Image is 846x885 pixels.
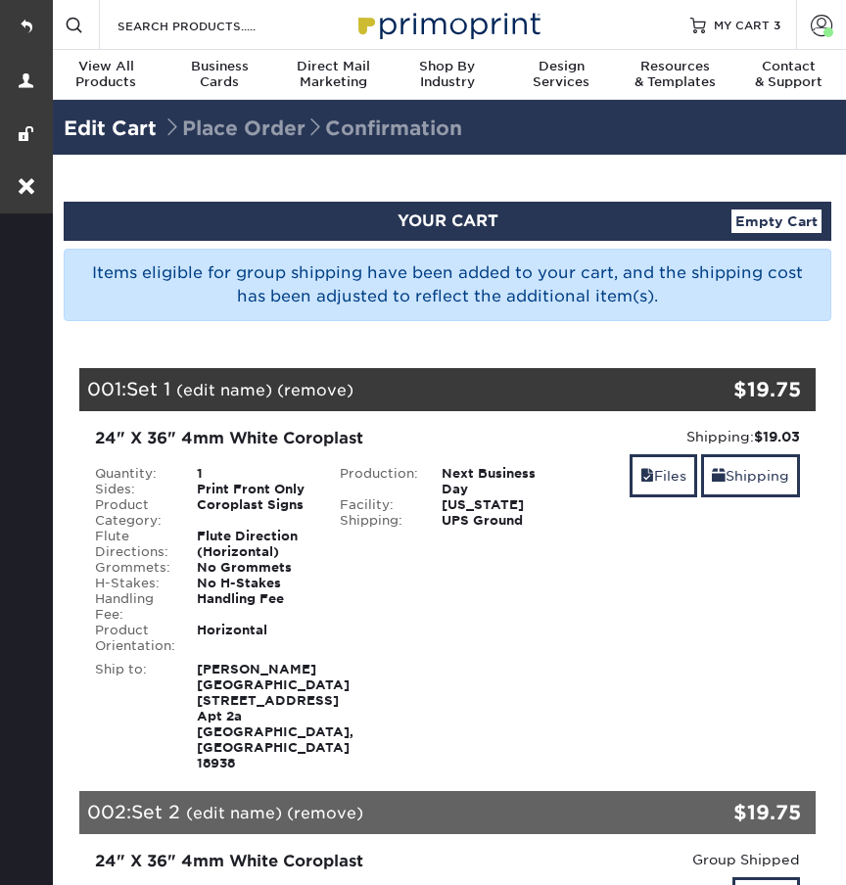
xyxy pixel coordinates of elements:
div: [US_STATE] [427,497,570,513]
a: Edit Cart [64,116,157,140]
strong: $19.03 [754,429,800,444]
input: SEARCH PRODUCTS..... [116,14,306,37]
div: 24" X 36" 4mm White Coroplast [95,427,555,450]
div: $19.75 [693,798,801,827]
div: UPS Ground [427,513,570,529]
span: Direct Mail [277,59,391,74]
a: Empty Cart [731,210,822,233]
div: 1 [182,466,325,482]
div: Coroplast Signs [182,497,325,529]
div: Flute Directions: [80,529,182,560]
div: Products [49,59,163,90]
div: & Support [732,59,846,90]
span: YOUR CART [398,211,498,230]
div: Handling Fee: [80,591,182,623]
div: Grommets: [80,560,182,576]
div: Services [504,59,618,90]
div: & Templates [618,59,731,90]
span: Business [163,59,276,74]
div: Marketing [277,59,391,90]
div: Sides: [80,482,182,497]
a: BusinessCards [163,50,276,102]
div: Product Category: [80,497,182,529]
span: Contact [732,59,846,74]
div: Next Business Day [427,466,570,497]
a: Direct MailMarketing [277,50,391,102]
span: Place Order Confirmation [163,116,462,140]
div: 001: [79,368,693,411]
span: 3 [774,18,780,31]
strong: [PERSON_NAME] [GEOGRAPHIC_DATA] [STREET_ADDRESS] Apt 2a [GEOGRAPHIC_DATA], [GEOGRAPHIC_DATA] 18938 [197,662,353,770]
a: (remove) [277,381,353,399]
div: No Grommets [182,560,325,576]
span: shipping [712,468,726,484]
div: Shipping: [585,427,800,446]
span: Resources [618,59,731,74]
div: No H-Stakes [182,576,325,591]
div: Handling Fee [182,591,325,623]
a: Shipping [701,454,800,496]
div: Items eligible for group shipping have been added to your cart, and the shipping cost has been ad... [64,249,831,321]
div: Horizontal [182,623,325,654]
a: DesignServices [504,50,618,102]
div: Group Shipped [585,850,800,869]
span: Design [504,59,618,74]
span: files [640,468,654,484]
span: View All [49,59,163,74]
a: View AllProducts [49,50,163,102]
div: Ship to: [80,662,182,771]
a: Shop ByIndustry [391,50,504,102]
div: Facility: [325,497,427,513]
span: Shop By [391,59,504,74]
div: Production: [325,466,427,497]
div: $19.75 [693,375,801,404]
a: (edit name) [176,381,272,399]
div: Product Orientation: [80,623,182,654]
img: Primoprint [350,3,545,45]
div: Quantity: [80,466,182,482]
div: Industry [391,59,504,90]
span: Set 1 [126,378,170,399]
a: Files [630,454,697,496]
a: Resources& Templates [618,50,731,102]
div: Cards [163,59,276,90]
div: Flute Direction (Horizontal) [182,529,325,560]
div: H-Stakes: [80,576,182,591]
a: Contact& Support [732,50,846,102]
span: MY CART [714,17,770,33]
div: Shipping: [325,513,427,529]
div: Print Front Only [182,482,325,497]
